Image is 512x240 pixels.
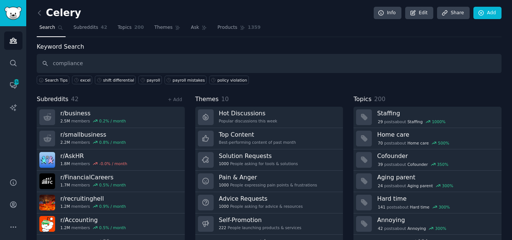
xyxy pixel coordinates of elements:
[60,216,126,224] h3: r/ Accounting
[60,195,126,203] h3: r/ recruitinghell
[195,128,343,149] a: Top ContentBest-performing content of past month
[80,78,90,83] div: excel
[219,225,226,230] span: 222
[99,161,127,166] div: -0.0 % / month
[378,119,383,124] span: 29
[209,76,249,84] a: policy violation
[407,119,423,124] span: Staffing
[115,22,147,37] a: Topics200
[37,128,185,149] a: r/smallbusiness2.2Mmembers0.8% / month
[71,22,110,37] a: Subreddits42
[152,22,183,37] a: Themes
[60,182,126,188] div: members
[37,213,185,235] a: r/Accounting1.2Mmembers0.5% / month
[377,204,451,210] div: post s about
[377,182,454,189] div: post s about
[60,131,126,139] h3: r/ smallbusiness
[377,161,449,168] div: post s about
[219,109,277,117] h3: Hot Discussions
[377,140,450,146] div: post s about
[219,216,301,224] h3: Self-Promotion
[378,140,383,146] span: 70
[99,140,126,145] div: 0.8 % / month
[72,76,92,84] a: excel
[37,171,185,192] a: r/FinancialCareers1.7Mmembers0.5% / month
[432,119,446,124] div: 1000 %
[407,162,428,167] span: Cofounder
[37,107,185,128] a: r/business2.5Mmembers0.2% / month
[191,24,199,31] span: Ask
[195,149,343,171] a: Solution Requests1000People asking for tools & solutions
[353,95,371,104] span: Topics
[407,226,426,231] span: Annoying
[60,225,70,230] span: 1.2M
[437,162,448,167] div: 350 %
[60,118,70,124] span: 2.5M
[168,97,182,102] a: + Add
[60,140,70,145] span: 2.2M
[39,152,55,168] img: AskHR
[221,95,229,103] span: 10
[60,161,127,166] div: members
[219,140,296,145] div: Best-performing content of past month
[4,7,22,20] img: GummySearch logo
[60,140,126,145] div: members
[405,7,433,19] a: Edit
[219,131,296,139] h3: Top Content
[215,22,263,37] a: Products1359
[4,76,22,94] a: 458
[353,171,502,192] a: Aging parent24postsaboutAging parent300%
[219,204,229,209] span: 1000
[353,192,502,213] a: Hard time141postsaboutHard time300%
[437,7,469,19] a: Share
[154,24,173,31] span: Themes
[377,195,496,203] h3: Hard time
[407,183,433,188] span: Aging parent
[378,162,383,167] span: 39
[60,118,126,124] div: members
[99,182,126,188] div: 0.5 % / month
[377,109,496,117] h3: Staffing
[219,204,303,209] div: People asking for advice & resources
[377,118,446,125] div: post s about
[60,204,126,209] div: members
[377,131,496,139] h3: Home care
[60,109,126,117] h3: r/ business
[219,182,317,188] div: People expressing pain points & frustrations
[101,24,107,31] span: 42
[353,149,502,171] a: Cofounder39postsaboutCofounder350%
[378,226,383,231] span: 42
[39,195,55,210] img: recruitinghell
[407,140,429,146] span: Home care
[438,140,449,146] div: 500 %
[37,43,84,50] label: Keyword Search
[73,24,98,31] span: Subreddits
[219,225,301,230] div: People launching products & services
[219,182,229,188] span: 1000
[219,161,298,166] div: People asking for tools & solutions
[219,118,277,124] div: Popular discussions this week
[377,152,496,160] h3: Cofounder
[37,22,66,37] a: Search
[60,182,70,188] span: 1.7M
[195,192,343,213] a: Advice Requests1000People asking for advice & resources
[13,79,20,85] span: 458
[71,95,79,103] span: 42
[60,204,70,209] span: 1.2M
[195,107,343,128] a: Hot DiscussionsPopular discussions this week
[37,76,69,84] button: Search Tips
[138,76,162,84] a: payroll
[99,204,126,209] div: 0.9 % / month
[217,24,237,31] span: Products
[37,54,502,73] input: Keyword search in audience
[103,78,134,83] div: shift differential
[219,152,298,160] h3: Solution Requests
[37,95,69,104] span: Subreddits
[374,95,385,103] span: 200
[60,225,126,230] div: members
[118,24,132,31] span: Topics
[195,95,219,104] span: Themes
[378,183,383,188] span: 24
[173,78,205,83] div: payroll mistakes
[60,161,70,166] span: 1.8M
